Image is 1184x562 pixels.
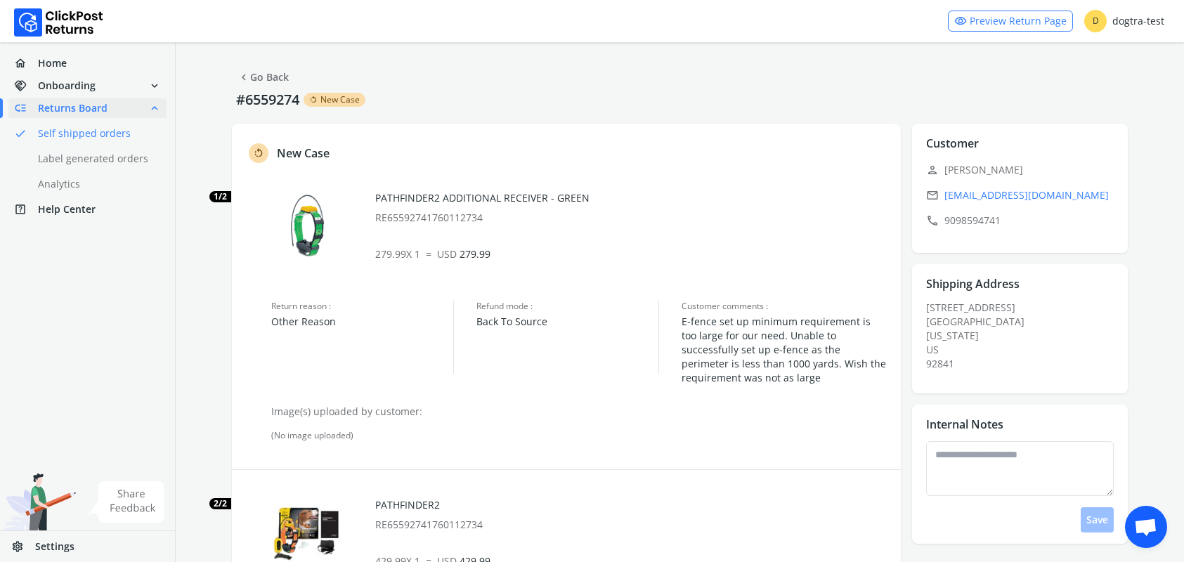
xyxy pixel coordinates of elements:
span: USD [437,247,457,261]
img: Logo [14,8,103,37]
span: Settings [35,540,74,554]
span: person [926,160,939,180]
img: row_image [271,191,341,261]
span: home [14,53,38,73]
span: Back To Source [476,315,658,329]
a: homeHome [8,53,167,73]
p: Image(s) uploaded by customer: [271,405,887,419]
span: Customer comments : [682,301,887,312]
span: help_center [14,200,38,219]
p: RE65592741760112734 [375,211,887,225]
a: Label generated orders [8,149,183,169]
span: expand_less [148,98,161,118]
div: Open chat [1125,506,1167,548]
span: Refund mode : [476,301,658,312]
p: 9098594741 [926,211,1122,230]
button: Save [1081,507,1114,532]
span: chevron_left [238,67,250,87]
span: call [926,211,939,230]
div: [US_STATE] [926,329,1122,343]
div: US [926,343,1122,357]
span: settings [11,537,35,556]
p: #6559274 [232,90,304,110]
span: 2/2 [209,498,231,509]
span: visibility [954,11,967,31]
span: E-fence set up minimum requirement is too large for our need. Unable to successfully set up e-fen... [682,315,887,385]
span: D [1084,10,1107,32]
a: visibilityPreview Return Page [948,11,1073,32]
p: Customer [926,135,979,152]
a: Go Back [238,67,289,87]
span: rotate_left [309,94,318,105]
span: = [426,247,431,261]
span: New Case [320,94,360,105]
div: PATHFINDER2 [375,498,887,532]
span: low_priority [14,98,38,118]
div: 92841 [926,357,1122,371]
p: New Case [277,145,330,162]
span: 279.99 [437,247,490,261]
div: (No image uploaded) [271,430,887,441]
div: dogtra-test [1084,10,1164,32]
a: email[EMAIL_ADDRESS][DOMAIN_NAME] [926,185,1122,205]
span: Returns Board [38,101,108,115]
span: Return reason : [271,301,453,312]
span: Help Center [38,202,96,216]
p: Internal Notes [926,416,1003,433]
div: [GEOGRAPHIC_DATA] [926,315,1122,329]
span: expand_more [148,76,161,96]
span: Onboarding [38,79,96,93]
span: Home [38,56,67,70]
p: RE65592741760112734 [375,518,887,532]
span: Other Reason [271,315,453,329]
span: done [14,124,27,143]
div: [STREET_ADDRESS] [926,301,1122,371]
span: rotate_left [253,145,264,162]
span: handshake [14,76,38,96]
a: doneSelf shipped orders [8,124,183,143]
button: chevron_leftGo Back [232,65,294,90]
a: help_centerHelp Center [8,200,167,219]
div: PATHFINDER2 ADDITIONAL RECEIVER - GREEN [375,191,887,225]
p: [PERSON_NAME] [926,160,1122,180]
p: 279.99 X 1 [375,247,887,261]
p: Shipping Address [926,275,1020,292]
span: 1/2 [209,191,231,202]
a: Analytics [8,174,183,194]
img: share feedback [88,481,164,523]
span: email [926,185,939,205]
